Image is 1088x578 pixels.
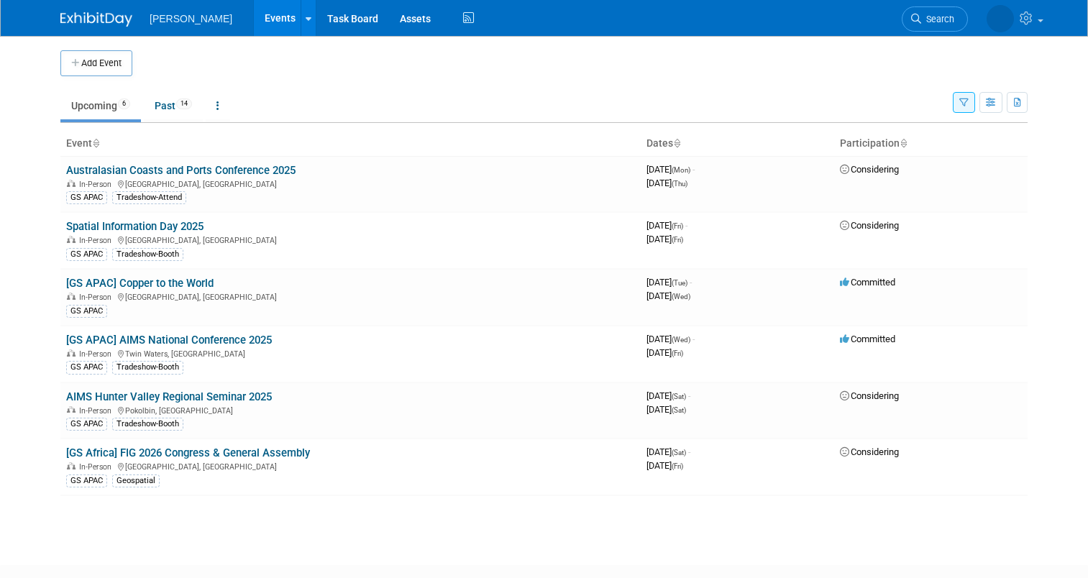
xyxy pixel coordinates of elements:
span: [DATE] [646,390,690,401]
span: Considering [840,390,899,401]
div: [GEOGRAPHIC_DATA], [GEOGRAPHIC_DATA] [66,178,635,189]
span: In-Person [79,293,116,302]
span: In-Person [79,406,116,416]
span: [DATE] [646,220,687,231]
img: In-Person Event [67,293,76,300]
span: [DATE] [646,347,683,358]
span: Considering [840,220,899,231]
span: [DATE] [646,290,690,301]
th: Event [60,132,641,156]
span: Committed [840,277,895,288]
a: Sort by Participation Type [900,137,907,149]
a: [GS APAC] Copper to the World [66,277,214,290]
span: 6 [118,98,130,109]
span: Search [921,14,954,24]
span: (Sat) [672,393,686,400]
a: Search [902,6,968,32]
img: In-Person Event [67,462,76,469]
span: [DATE] [646,460,683,471]
span: [PERSON_NAME] [150,13,232,24]
div: GS APAC [66,305,107,318]
th: Dates [641,132,834,156]
span: Considering [840,446,899,457]
img: In-Person Event [67,180,76,187]
div: GS APAC [66,248,107,261]
a: Australasian Coasts and Ports Conference 2025 [66,164,296,177]
a: Upcoming6 [60,92,141,119]
span: [DATE] [646,334,695,344]
div: Tradeshow-Attend [112,191,186,204]
span: - [692,334,695,344]
div: Tradeshow-Booth [112,248,183,261]
span: In-Person [79,236,116,245]
a: Past14 [144,92,203,119]
span: - [688,446,690,457]
span: (Wed) [672,293,690,301]
a: Sort by Event Name [92,137,99,149]
span: 14 [176,98,192,109]
span: [DATE] [646,277,692,288]
span: In-Person [79,462,116,472]
span: (Fri) [672,349,683,357]
span: - [688,390,690,401]
img: In-Person Event [67,406,76,413]
span: [DATE] [646,234,683,244]
img: ExhibitDay [60,12,132,27]
a: Sort by Start Date [673,137,680,149]
div: Tradeshow-Booth [112,361,183,374]
span: [DATE] [646,164,695,175]
th: Participation [834,132,1028,156]
div: Pokolbin, [GEOGRAPHIC_DATA] [66,404,635,416]
span: Committed [840,334,895,344]
span: [DATE] [646,404,686,415]
span: (Fri) [672,236,683,244]
a: AIMS Hunter Valley Regional Seminar 2025 [66,390,272,403]
div: Tradeshow-Booth [112,418,183,431]
div: GS APAC [66,474,107,487]
span: In-Person [79,180,116,189]
a: [GS APAC] AIMS National Conference 2025 [66,334,272,347]
span: (Sat) [672,406,686,414]
span: In-Person [79,349,116,359]
span: (Mon) [672,166,690,174]
div: GS APAC [66,191,107,204]
img: In-Person Event [67,236,76,243]
div: GS APAC [66,361,107,374]
span: - [690,277,692,288]
span: (Thu) [672,180,687,188]
div: [GEOGRAPHIC_DATA], [GEOGRAPHIC_DATA] [66,460,635,472]
span: (Fri) [672,222,683,230]
span: (Sat) [672,449,686,457]
span: (Wed) [672,336,690,344]
div: [GEOGRAPHIC_DATA], [GEOGRAPHIC_DATA] [66,234,635,245]
span: (Fri) [672,462,683,470]
span: - [692,164,695,175]
img: In-Person Event [67,349,76,357]
button: Add Event [60,50,132,76]
div: Geospatial [112,474,160,487]
span: (Tue) [672,279,687,287]
div: Twin Waters, [GEOGRAPHIC_DATA] [66,347,635,359]
span: - [685,220,687,231]
img: Alexandra Hall [987,5,1014,32]
a: [GS Africa] FIG 2026 Congress & General Assembly [66,446,310,459]
div: [GEOGRAPHIC_DATA], [GEOGRAPHIC_DATA] [66,290,635,302]
span: [DATE] [646,178,687,188]
div: GS APAC [66,418,107,431]
a: Spatial Information Day 2025 [66,220,204,233]
span: Considering [840,164,899,175]
span: [DATE] [646,446,690,457]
